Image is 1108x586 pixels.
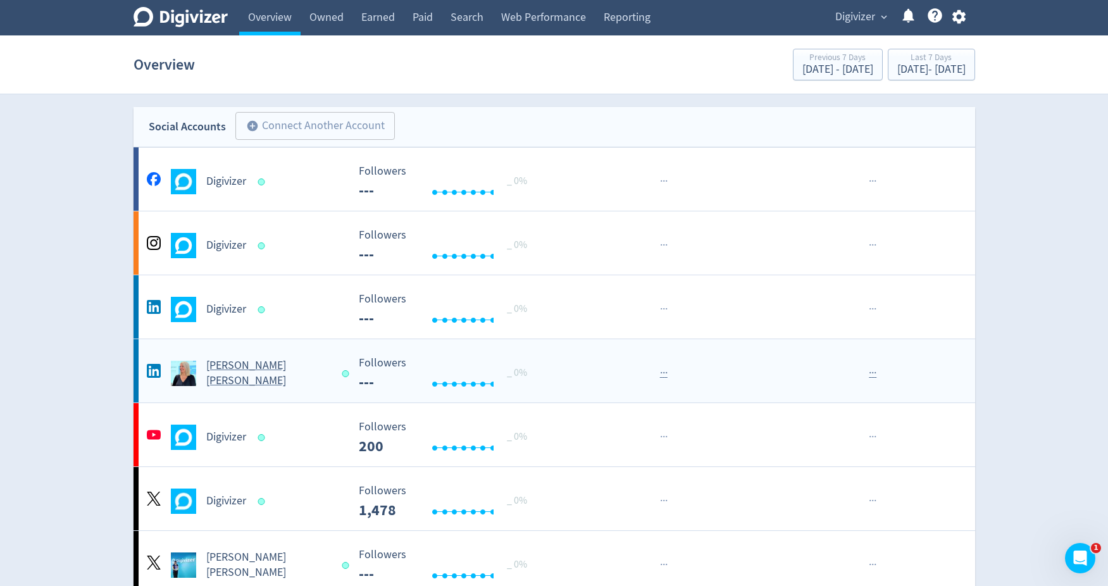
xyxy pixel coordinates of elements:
span: · [871,365,874,381]
svg: Followers --- [352,357,542,390]
h5: Digivizer [206,174,246,189]
span: · [665,557,668,573]
span: · [869,237,871,253]
span: · [871,237,874,253]
span: Data last synced: 15 Oct 2025, 10:01am (AEDT) [258,242,268,249]
span: · [660,301,663,317]
span: · [871,301,874,317]
span: · [660,429,663,445]
h1: Overview [134,44,195,85]
h5: Digivizer [206,430,246,445]
span: · [869,429,871,445]
span: · [660,493,663,509]
span: · [874,429,876,445]
span: · [871,493,874,509]
span: · [663,173,665,189]
svg: Followers --- [352,549,542,582]
h5: Digivizer [206,494,246,509]
iframe: Intercom live chat [1065,543,1095,573]
span: · [663,301,665,317]
span: _ 0% [507,175,527,187]
span: Data last synced: 15 Oct 2025, 9:02am (AEDT) [258,498,268,505]
div: Social Accounts [149,118,226,136]
span: · [665,365,668,381]
span: · [660,365,663,381]
span: Data last synced: 15 Oct 2025, 10:01am (AEDT) [258,178,268,185]
span: Data last synced: 15 Oct 2025, 3:02am (AEDT) [342,562,353,569]
button: Previous 7 Days[DATE] - [DATE] [793,49,883,80]
a: Digivizer undefinedDigivizer Followers --- _ 0% Followers 1,478 ······ [134,467,975,530]
h5: Digivizer [206,302,246,317]
span: · [871,173,874,189]
span: · [665,173,668,189]
button: Digivizer [831,7,890,27]
span: · [869,365,871,381]
span: · [869,301,871,317]
h5: [PERSON_NAME] [PERSON_NAME] [206,550,331,580]
a: Digivizer undefinedDigivizer Followers --- _ 0% Followers 200 ······ [134,403,975,466]
div: Last 7 Days [897,53,966,64]
span: · [663,493,665,509]
span: · [663,557,665,573]
div: [DATE] - [DATE] [802,64,873,75]
img: Digivizer undefined [171,297,196,322]
span: · [663,237,665,253]
span: 1 [1091,543,1101,553]
div: [DATE] - [DATE] [897,64,966,75]
span: · [665,237,668,253]
span: · [874,365,876,381]
span: _ 0% [507,558,527,571]
img: Emma Lo Russo undefined [171,552,196,578]
span: · [874,237,876,253]
span: _ 0% [507,239,527,251]
img: Digivizer undefined [171,425,196,450]
span: · [871,429,874,445]
span: _ 0% [507,366,527,379]
span: · [665,493,668,509]
svg: Followers --- [352,421,542,454]
a: Connect Another Account [226,114,395,140]
a: Digivizer undefinedDigivizer Followers --- Followers --- _ 0%······ [134,147,975,211]
span: _ 0% [507,430,527,443]
span: _ 0% [507,494,527,507]
span: · [874,173,876,189]
span: Data last synced: 15 Oct 2025, 5:02am (AEDT) [342,370,353,377]
button: Last 7 Days[DATE]- [DATE] [888,49,975,80]
div: Previous 7 Days [802,53,873,64]
a: Digivizer undefinedDigivizer Followers --- Followers --- _ 0%······ [134,211,975,275]
a: Digivizer undefinedDigivizer Followers --- Followers --- _ 0%······ [134,275,975,339]
a: Emma Lo Russo undefined[PERSON_NAME] [PERSON_NAME] Followers --- Followers --- _ 0%······ [134,339,975,402]
span: add_circle [246,120,259,132]
img: Emma Lo Russo undefined [171,361,196,386]
span: · [660,237,663,253]
svg: Followers --- [352,165,542,199]
span: _ 0% [507,302,527,315]
span: · [660,557,663,573]
span: Data last synced: 15 Oct 2025, 9:02am (AEDT) [258,306,268,313]
img: Digivizer undefined [171,169,196,194]
span: expand_more [878,11,890,23]
span: · [665,301,668,317]
span: · [874,493,876,509]
span: Digivizer [835,7,875,27]
svg: Followers --- [352,485,542,518]
span: · [871,557,874,573]
svg: Followers --- [352,229,542,263]
button: Connect Another Account [235,112,395,140]
span: · [874,557,876,573]
img: Digivizer undefined [171,489,196,514]
h5: [PERSON_NAME] [PERSON_NAME] [206,358,331,389]
span: · [663,429,665,445]
h5: Digivizer [206,238,246,253]
img: Digivizer undefined [171,233,196,258]
span: · [663,365,665,381]
span: Data last synced: 15 Oct 2025, 10:01pm (AEDT) [258,434,268,441]
span: · [665,429,668,445]
span: · [869,173,871,189]
span: · [660,173,663,189]
span: · [874,301,876,317]
span: · [869,493,871,509]
span: · [869,557,871,573]
svg: Followers --- [352,293,542,327]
